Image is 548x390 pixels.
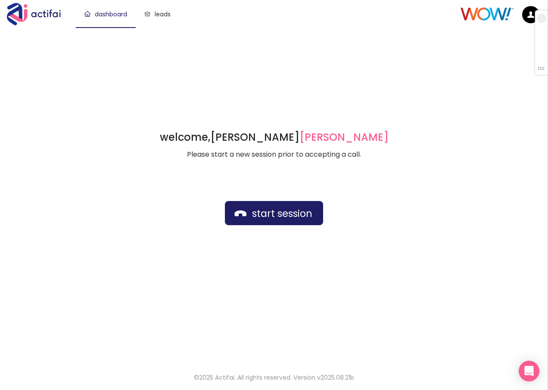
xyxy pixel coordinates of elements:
div: Open Intercom Messenger [519,361,539,381]
h1: welcome, [160,130,389,144]
p: Please start a new session prior to accepting a call. [160,149,389,160]
img: Client Logo [461,7,514,21]
img: default.png [522,6,539,23]
button: start session [225,201,323,225]
a: leads [144,10,171,19]
img: Actifai Logo [7,3,69,25]
a: dashboard [84,10,127,19]
span: [PERSON_NAME] [299,130,389,144]
strong: [PERSON_NAME] [210,130,389,144]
